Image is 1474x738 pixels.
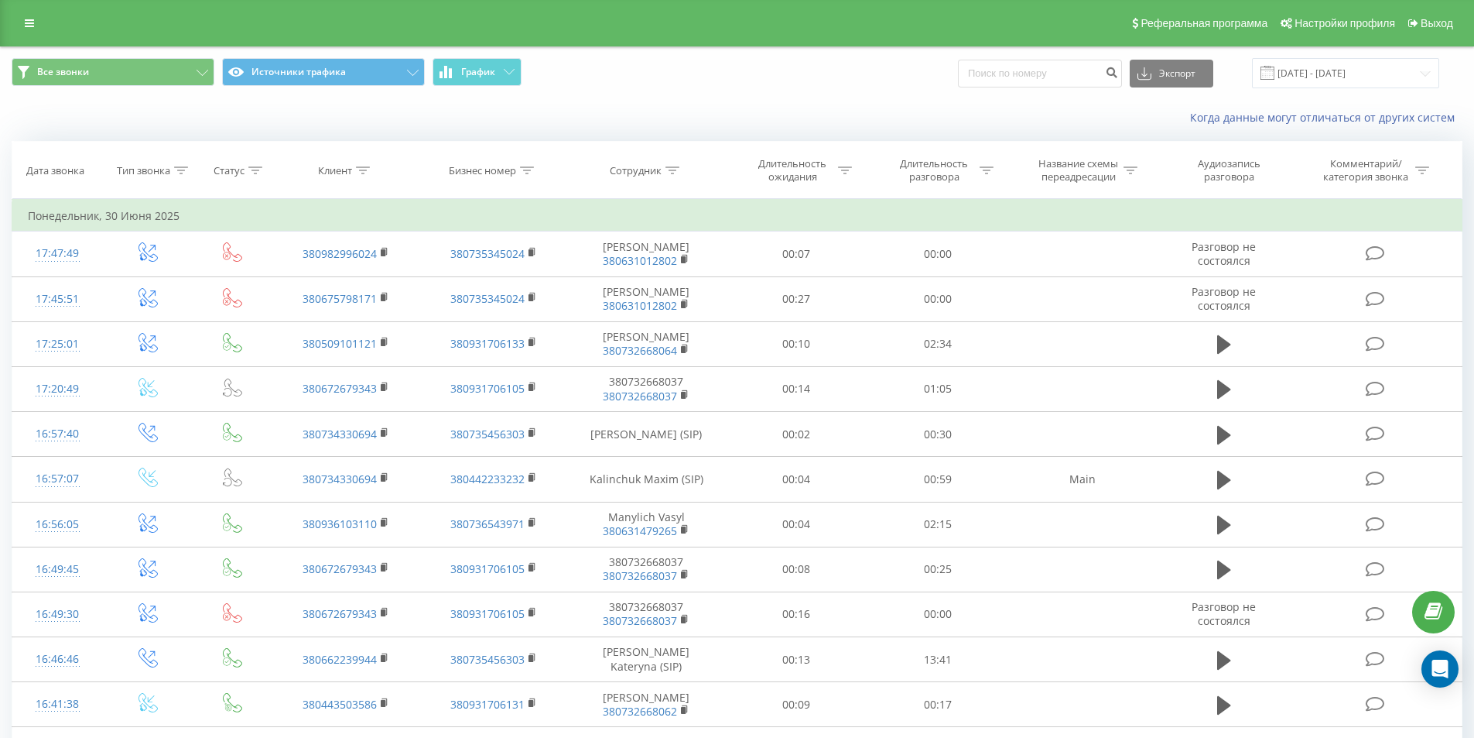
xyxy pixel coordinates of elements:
[28,464,87,494] div: 16:57:07
[567,547,726,592] td: 380732668037
[303,291,377,306] a: 380675798171
[567,366,726,411] td: 380732668037
[303,427,377,441] a: 380734330694
[603,253,677,268] a: 380631012802
[28,329,87,359] div: 17:25:01
[726,682,867,727] td: 00:09
[303,606,377,621] a: 380672679343
[12,58,214,86] button: Все звонки
[318,164,352,177] div: Клиент
[1421,17,1453,29] span: Выход
[1192,284,1256,313] span: Разговор не состоялся
[867,502,1009,547] td: 02:15
[867,547,1009,592] td: 00:25
[610,164,662,177] div: Сотрудник
[449,164,516,177] div: Бизнес номер
[1421,650,1459,688] div: Open Intercom Messenger
[867,276,1009,321] td: 00:00
[567,276,726,321] td: [PERSON_NAME]
[303,697,377,712] a: 380443503586
[1130,60,1213,88] button: Экспорт
[867,637,1009,682] td: 13:41
[303,246,377,261] a: 380982996024
[12,201,1462,232] td: Понедельник, 30 Июня 2025
[461,67,495,77] span: График
[603,613,677,628] a: 380732668037
[567,502,726,547] td: Manylich Vasyl
[603,389,677,403] a: 380732668037
[1141,17,1267,29] span: Реферальная программа
[28,689,87,719] div: 16:41:38
[303,472,377,486] a: 380734330694
[603,343,677,358] a: 380732668064
[28,374,87,404] div: 17:20:49
[603,568,677,583] a: 380732668037
[726,321,867,366] td: 00:10
[1178,157,1279,184] div: Аудиозапись разговора
[1190,110,1462,125] a: Когда данные могут отличаться от других систем
[28,284,87,314] div: 17:45:51
[303,517,377,531] a: 380936103110
[567,412,726,457] td: [PERSON_NAME] (SIP)
[726,412,867,457] td: 00:02
[28,239,87,269] div: 17:47:49
[433,58,522,86] button: График
[222,58,425,86] button: Источники трафика
[567,321,726,366] td: [PERSON_NAME]
[28,644,87,674] div: 16:46:46
[26,164,84,177] div: Дата звонка
[450,697,525,712] a: 380931706131
[726,457,867,502] td: 00:04
[567,592,726,637] td: 380732668037
[450,291,525,306] a: 380735345024
[726,547,867,592] td: 00:08
[28,599,87,630] div: 16:49:30
[958,60,1122,88] input: Поиск по номеру
[867,321,1009,366] td: 02:34
[726,366,867,411] td: 00:14
[867,592,1009,637] td: 00:00
[867,682,1009,727] td: 00:17
[28,510,87,540] div: 16:56:05
[1294,17,1395,29] span: Настройки профиля
[303,561,377,576] a: 380672679343
[726,637,867,682] td: 00:13
[450,381,525,396] a: 380931706105
[117,164,170,177] div: Тип звонка
[450,517,525,531] a: 380736543971
[1192,239,1256,268] span: Разговор не состоялся
[893,157,976,184] div: Длительность разговора
[726,592,867,637] td: 00:16
[1192,599,1256,628] span: Разговор не состоялся
[37,66,89,78] span: Все звонки
[867,457,1009,502] td: 00:59
[603,704,677,719] a: 380732668062
[450,427,525,441] a: 380735456303
[603,523,677,538] a: 380631479265
[450,561,525,576] a: 380931706105
[303,381,377,396] a: 380672679343
[726,276,867,321] td: 00:27
[726,502,867,547] td: 00:04
[28,554,87,585] div: 16:49:45
[214,164,245,177] div: Статус
[450,606,525,621] a: 380931706105
[1008,457,1155,502] td: Main
[303,336,377,351] a: 380509101121
[567,637,726,682] td: [PERSON_NAME] Kateryna (SIP)
[450,336,525,351] a: 380931706133
[1037,157,1120,184] div: Название схемы переадресации
[567,457,726,502] td: Kalinchuk Maxim (SIP)
[567,232,726,276] td: [PERSON_NAME]
[603,298,677,313] a: 380631012802
[867,232,1009,276] td: 00:00
[450,472,525,486] a: 380442233232
[567,682,726,727] td: [PERSON_NAME]
[867,412,1009,457] td: 00:30
[303,652,377,667] a: 380662239944
[751,157,834,184] div: Длительность ожидания
[726,232,867,276] td: 00:07
[28,419,87,449] div: 16:57:40
[450,652,525,667] a: 380735456303
[1321,157,1411,184] div: Комментарий/категория звонка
